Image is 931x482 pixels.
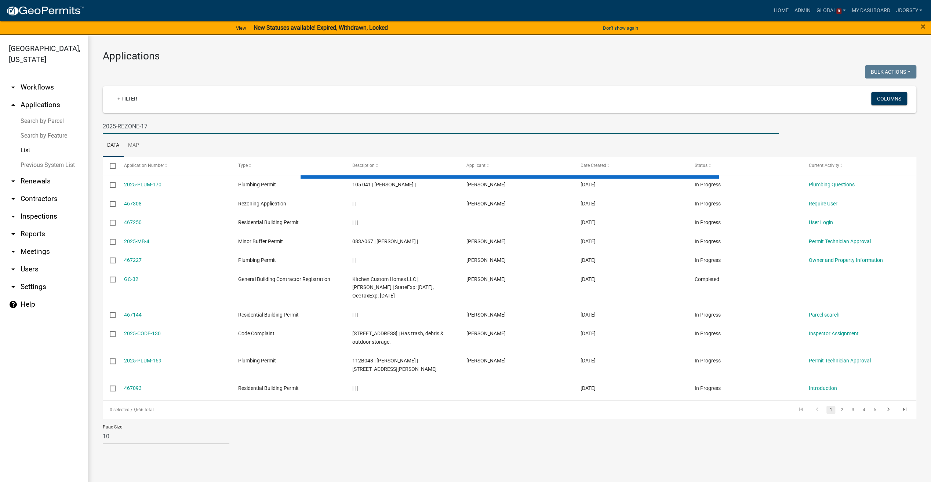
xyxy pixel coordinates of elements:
[814,4,849,18] a: Global8
[352,201,356,207] span: | |
[238,331,274,336] span: Code Complaint
[847,404,858,416] li: page 3
[581,331,596,336] span: 08/21/2025
[124,257,142,263] a: 467227
[898,406,912,414] a: go to last page
[809,201,837,207] a: Require User
[466,358,506,364] span: Isidro Gallegos
[112,92,143,105] a: + Filter
[581,257,596,263] span: 08/21/2025
[466,312,506,318] span: Robert Harris
[466,163,485,168] span: Applicant
[238,312,299,318] span: Residential Building Permit
[794,406,808,414] a: go to first page
[581,219,596,225] span: 08/21/2025
[103,401,425,419] div: 9,666 total
[826,406,835,414] a: 1
[103,50,916,62] h3: Applications
[836,404,847,416] li: page 2
[238,163,248,168] span: Type
[792,4,814,18] a: Admin
[802,157,916,175] datatable-header-cell: Current Activity
[688,157,802,175] datatable-header-cell: Status
[238,358,276,364] span: Plumbing Permit
[695,219,721,225] span: In Progress
[124,238,149,244] a: 2025-MB-4
[345,157,459,175] datatable-header-cell: Description
[809,257,883,263] a: Owner and Property Information
[238,201,286,207] span: Rezoning Application
[254,24,388,31] strong: New Statuses available! Expired, Withdrawn, Locked
[352,385,358,391] span: | | |
[352,182,416,187] span: 105 041 | Jason Grimes |
[124,163,164,168] span: Application Number
[9,177,18,186] i: arrow_drop_down
[233,22,249,34] a: View
[352,163,375,168] span: Description
[9,83,18,92] i: arrow_drop_down
[352,358,437,372] span: 112B048 | Isidro Gallegos | 887 Worley Crossroads, Jasper, GA, 30143
[110,407,132,412] span: 0 selected /
[809,182,855,187] a: Plumbing Questions
[695,312,721,318] span: In Progress
[231,157,345,175] datatable-header-cell: Type
[870,406,879,414] a: 5
[103,134,124,157] a: Data
[581,238,596,244] span: 08/21/2025
[574,157,688,175] datatable-header-cell: Date Created
[809,331,859,336] a: Inspector Assignment
[9,247,18,256] i: arrow_drop_down
[466,238,506,244] span: Matt Bacon
[695,276,719,282] span: Completed
[825,404,836,416] li: page 1
[9,282,18,291] i: arrow_drop_down
[466,257,506,263] span: Luciano Villarreal
[771,4,792,18] a: Home
[695,257,721,263] span: In Progress
[869,404,880,416] li: page 5
[865,65,916,78] button: Bulk Actions
[848,406,857,414] a: 3
[124,331,161,336] a: 2025-CODE-130
[238,219,299,225] span: Residential Building Permit
[466,201,506,207] span: Angela Waldroup
[117,157,231,175] datatable-header-cell: Application Number
[9,230,18,238] i: arrow_drop_down
[871,92,907,105] button: Columns
[238,276,330,282] span: General Building Contractor Registration
[695,358,721,364] span: In Progress
[238,257,276,263] span: Plumbing Permit
[921,21,925,32] span: ×
[103,119,779,134] input: Search for applications
[124,385,142,391] a: 467093
[921,22,925,31] button: Close
[695,385,721,391] span: In Progress
[859,406,868,414] a: 4
[9,194,18,203] i: arrow_drop_down
[848,4,893,18] a: My Dashboard
[9,212,18,221] i: arrow_drop_down
[9,265,18,274] i: arrow_drop_down
[124,219,142,225] a: 467250
[581,163,606,168] span: Date Created
[581,385,596,391] span: 08/20/2025
[809,358,871,364] a: Permit Technician Approval
[352,257,356,263] span: | |
[352,312,358,318] span: | | |
[809,163,839,168] span: Current Activity
[581,182,596,187] span: 08/21/2025
[836,8,841,14] span: 8
[809,238,871,244] a: Permit Technician Approval
[695,201,721,207] span: In Progress
[352,219,358,225] span: | | |
[581,312,596,318] span: 08/21/2025
[600,22,641,34] button: Don't show again
[695,331,721,336] span: In Progress
[124,276,138,282] a: GC-32
[695,182,721,187] span: In Progress
[858,404,869,416] li: page 4
[352,276,434,299] span: Kitchen Custom Homes LLC | Stephen Kitchen | StateExp: 06/30/2026, OccTaxExp: 12/31/2025
[466,182,506,187] span: Jay Grimes
[103,157,117,175] datatable-header-cell: Select
[466,276,506,282] span: Stephen Kitchen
